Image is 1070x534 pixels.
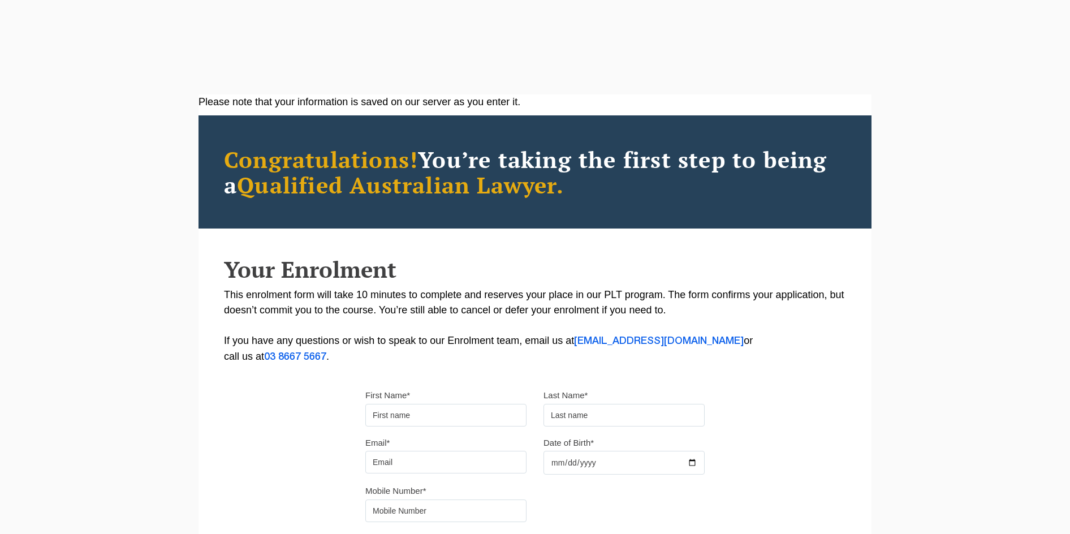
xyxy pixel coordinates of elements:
p: This enrolment form will take 10 minutes to complete and reserves your place in our PLT program. ... [224,287,846,365]
input: Email [365,451,527,473]
h2: Your Enrolment [224,257,846,282]
label: Mobile Number* [365,485,426,497]
a: [EMAIL_ADDRESS][DOMAIN_NAME] [574,337,744,346]
label: Last Name* [543,390,588,401]
span: Congratulations! [224,144,418,174]
input: Last name [543,404,705,427]
a: 03 8667 5667 [264,352,326,361]
label: First Name* [365,390,410,401]
input: First name [365,404,527,427]
label: Email* [365,437,390,449]
h2: You’re taking the first step to being a [224,147,846,197]
div: Please note that your information is saved on our server as you enter it. [199,94,871,110]
span: Qualified Australian Lawyer. [237,170,564,200]
label: Date of Birth* [543,437,594,449]
input: Mobile Number [365,499,527,522]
